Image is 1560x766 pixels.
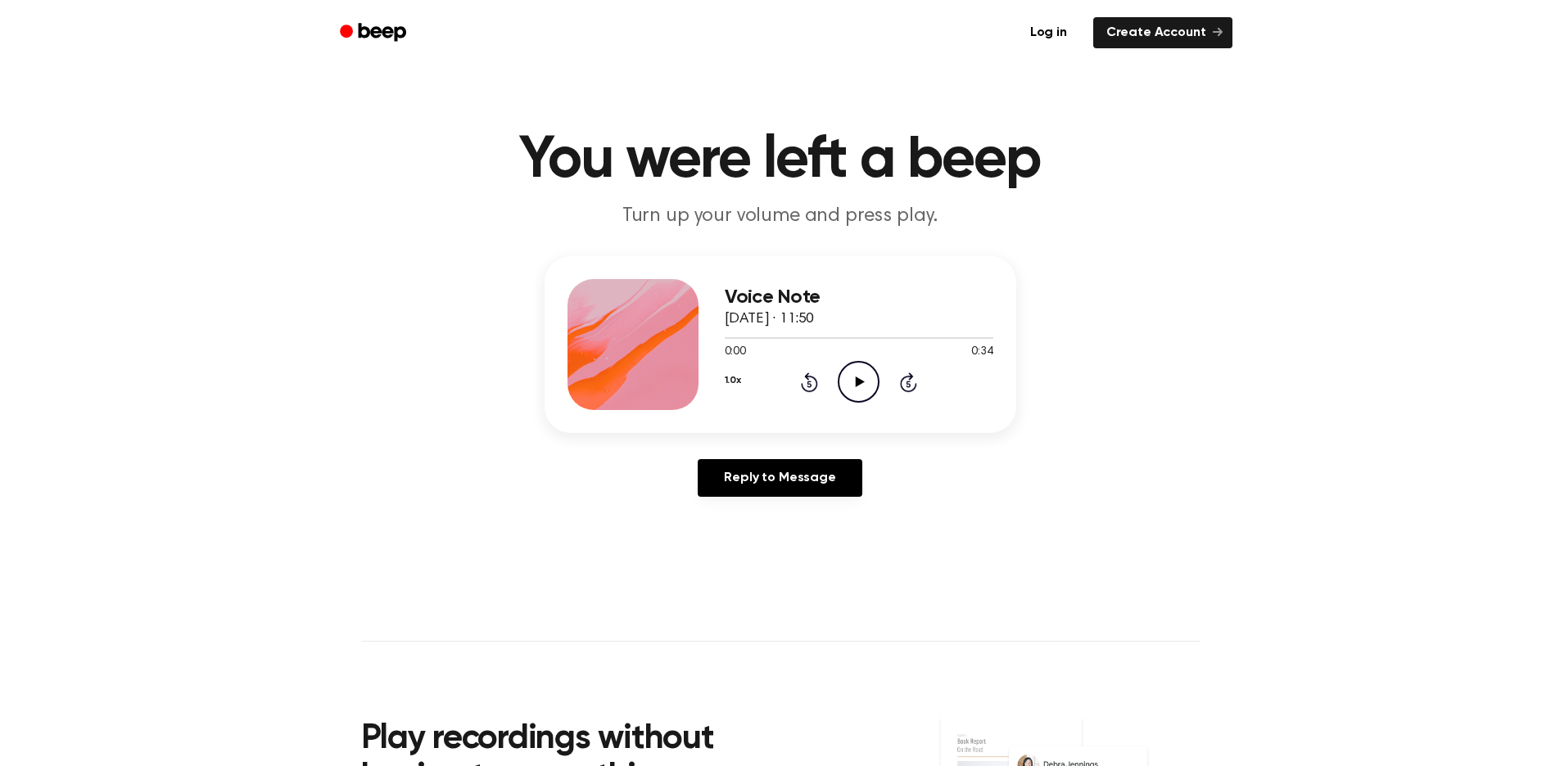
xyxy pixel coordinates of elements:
a: Create Account [1093,17,1232,48]
span: 0:34 [971,344,993,361]
button: 1.0x [725,367,741,394]
a: Beep [328,17,421,49]
h1: You were left a beep [361,131,1200,190]
a: Reply to Message [698,459,861,497]
h3: Voice Note [725,286,993,309]
span: 0:00 [725,344,746,361]
p: Turn up your volume and press play. [466,203,1095,230]
a: Log in [1014,14,1083,52]
span: [DATE] · 11:50 [725,312,815,327]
